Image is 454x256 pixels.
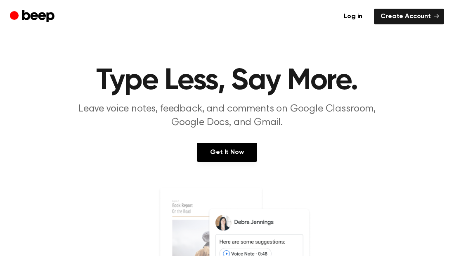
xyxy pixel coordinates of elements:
a: Get It Now [197,143,257,162]
a: Create Account [374,9,444,24]
a: Log in [337,9,369,24]
a: Beep [10,9,57,25]
p: Leave voice notes, feedback, and comments on Google Classroom, Google Docs, and Gmail. [69,102,385,130]
h1: Type Less, Say More. [16,66,438,96]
